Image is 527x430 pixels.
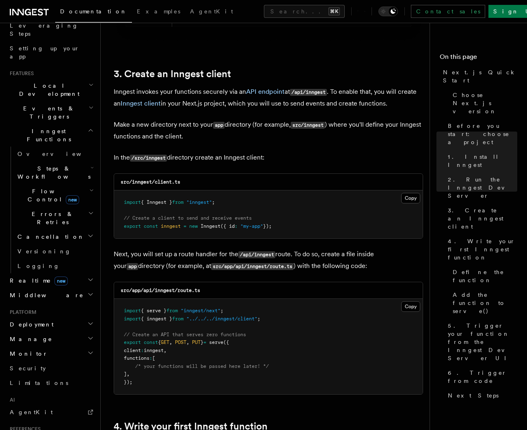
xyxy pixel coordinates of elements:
span: { [158,339,161,345]
button: Copy [401,193,420,203]
span: , [186,339,189,345]
code: src/app/api/inngest/route.ts [211,263,294,270]
span: Choose Next.js version [453,91,517,115]
span: Middleware [6,291,84,299]
button: Toggle dark mode [378,6,398,16]
button: Deployment [6,317,95,332]
span: inngest [144,348,164,353]
span: "inngest/next" [181,308,220,313]
span: "inngest" [186,199,212,205]
span: = [184,223,186,229]
button: Search...⌘K [264,5,345,18]
span: ; [220,308,223,313]
span: 5. Trigger your function from the Inngest Dev Server UI [448,322,517,362]
span: Cancellation [14,233,84,241]
a: Inngest client [121,99,161,107]
span: Next.js Quick Start [443,68,517,84]
span: Deployment [6,320,54,328]
span: AI [6,397,15,403]
button: Events & Triggers [6,101,95,124]
div: Inngest Functions [6,147,95,273]
span: // Create a client to send and receive events [124,215,252,221]
h4: On this page [440,52,517,65]
span: Limitations [10,380,68,386]
a: Before you start: choose a project [445,119,517,149]
a: Setting up your app [6,41,95,64]
a: Examples [132,2,185,22]
code: src/inngest/client.ts [121,179,180,185]
span: } [201,339,203,345]
button: Inngest Functions [6,124,95,147]
span: "my-app" [240,223,263,229]
span: // Create an API that serves zero functions [124,332,246,337]
span: Examples [137,8,180,15]
span: "../../../inngest/client" [186,316,257,322]
span: const [144,339,158,345]
span: , [169,339,172,345]
span: new [189,223,198,229]
span: ] [124,371,127,377]
span: Errors & Retries [14,210,88,226]
span: Next Steps [448,391,499,400]
span: GET [161,339,169,345]
span: const [144,223,158,229]
span: Features [6,70,34,77]
span: 1. Install Inngest [448,153,517,169]
p: Inngest invokes your functions securely via an at . To enable that, you will create an in your Ne... [114,86,423,109]
a: API endpoint [246,88,285,95]
span: , [164,348,166,353]
a: Define the function [449,265,517,287]
span: export [124,339,141,345]
a: 3. Create an Inngest client [445,203,517,234]
span: Inngest [201,223,220,229]
span: Logging [17,263,60,269]
a: 6. Trigger from code [445,365,517,388]
span: Flow Control [14,187,89,203]
button: Middleware [6,288,95,303]
span: ({ id [220,223,235,229]
span: AgentKit [190,8,233,15]
span: from [172,316,184,322]
span: Security [10,365,46,372]
span: POST [175,339,186,345]
span: }); [124,379,132,385]
p: Next, you will set up a route handler for the route. To do so, create a file inside your director... [114,248,423,272]
span: serve [209,339,223,345]
a: 1. Install Inngest [445,149,517,172]
code: app [127,263,138,270]
span: Overview [17,151,101,157]
span: { inngest } [141,316,172,322]
button: Local Development [6,78,95,101]
kbd: ⌘K [328,7,340,15]
span: AgentKit [10,409,53,415]
span: = [203,339,206,345]
span: new [66,195,79,204]
span: , [127,371,130,377]
button: Errors & Retries [14,207,95,229]
a: Documentation [55,2,132,23]
a: Overview [14,147,95,161]
a: 4. Write your first Inngest function [445,234,517,265]
span: Inngest Functions [6,127,88,143]
code: app [213,122,225,129]
span: Events & Triggers [6,104,89,121]
span: 6. Trigger from code [448,369,517,385]
span: [ [152,355,155,361]
a: 2. Run the Inngest Dev Server [445,172,517,203]
span: 2. Run the Inngest Dev Server [448,175,517,200]
span: Manage [6,335,52,343]
span: new [54,277,68,285]
a: Logging [14,259,95,273]
button: Copy [401,301,420,312]
span: import [124,316,141,322]
span: Setting up your app [10,45,80,60]
span: client [124,348,141,353]
p: In the directory create an Inngest client: [114,152,423,164]
a: 5. Trigger your function from the Inngest Dev Server UI [445,318,517,365]
code: /api/inngest [238,251,275,258]
span: from [172,199,184,205]
span: PUT [192,339,201,345]
button: Steps & Workflows [14,161,95,184]
a: Choose Next.js version [449,88,517,119]
code: src/app/api/inngest/route.ts [121,287,200,293]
